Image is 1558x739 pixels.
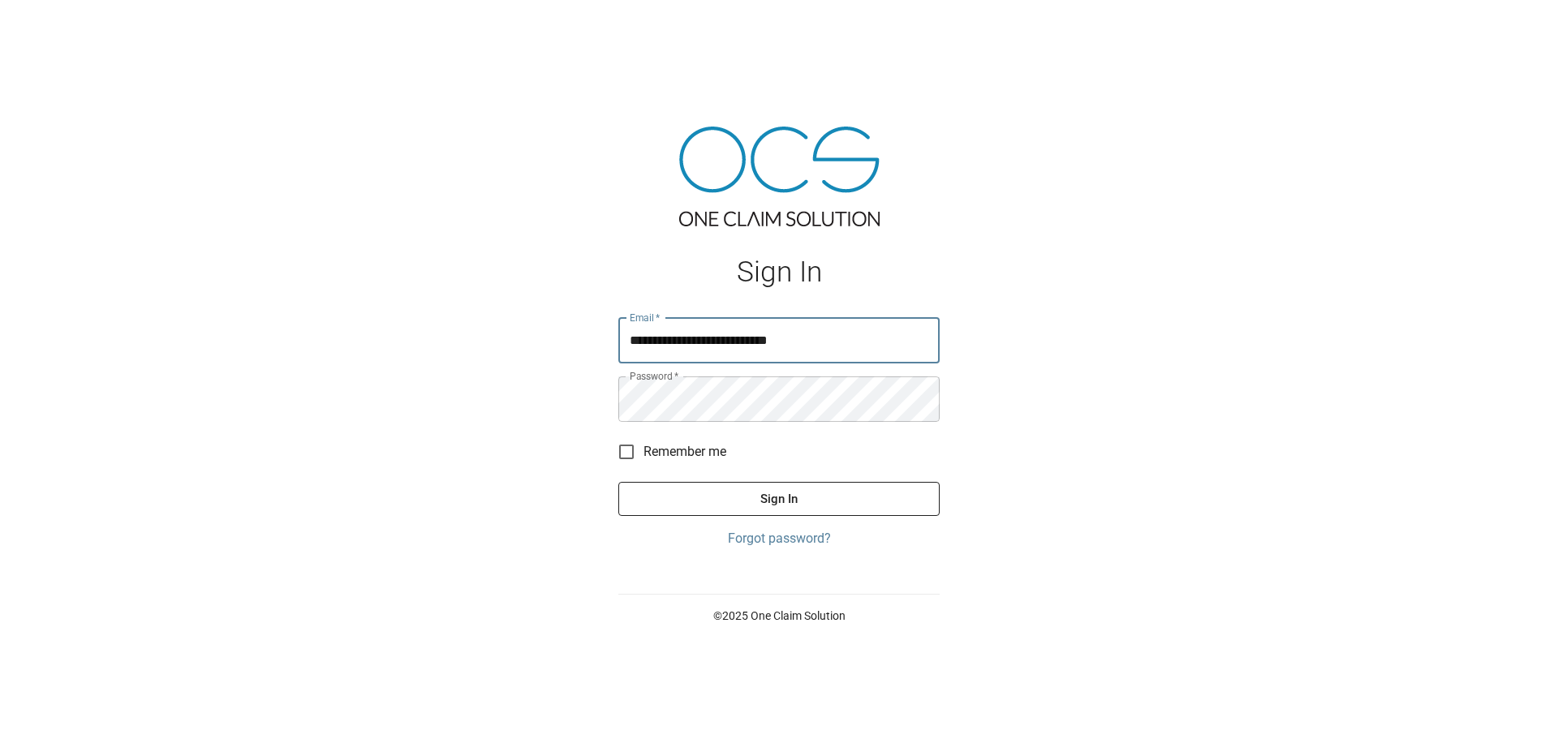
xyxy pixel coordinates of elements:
[630,369,678,383] label: Password
[618,482,940,516] button: Sign In
[618,256,940,289] h1: Sign In
[618,529,940,548] a: Forgot password?
[679,127,880,226] img: ocs-logo-tra.png
[643,442,726,462] span: Remember me
[630,311,661,324] label: Email
[19,10,84,42] img: ocs-logo-white-transparent.png
[618,608,940,624] p: © 2025 One Claim Solution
